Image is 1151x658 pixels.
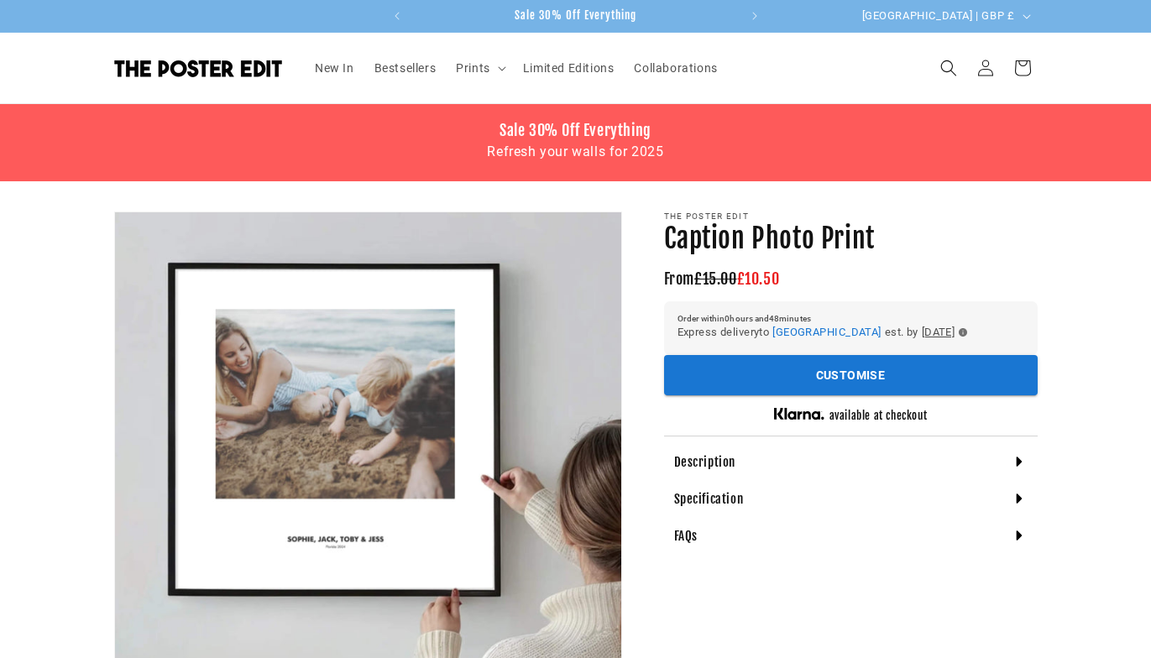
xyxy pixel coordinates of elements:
[364,50,447,86] a: Bestsellers
[664,355,1038,396] button: Customise
[634,60,717,76] span: Collaborations
[772,326,881,338] span: [GEOGRAPHIC_DATA]
[694,269,737,288] span: £15.00
[678,323,770,342] span: Express delivery to
[515,8,636,22] span: Sale 30% Off Everything
[829,409,928,423] h5: available at checkout
[772,323,881,342] button: [GEOGRAPHIC_DATA]
[446,50,513,86] summary: Prints
[624,50,727,86] a: Collaborations
[678,315,1024,323] h6: Order within 0 hours and 48 minutes
[664,355,1038,396] div: outlined primary button group
[737,269,780,288] span: £10.50
[664,269,1038,289] h3: From
[674,491,744,508] h4: Specification
[664,222,1038,257] h1: Caption Photo Print
[862,8,1015,24] span: [GEOGRAPHIC_DATA] | GBP £
[114,60,282,77] img: The Poster Edit
[922,323,955,342] span: [DATE]
[305,50,364,86] a: New In
[513,50,625,86] a: Limited Editions
[674,528,698,545] h4: FAQs
[374,60,437,76] span: Bestsellers
[664,211,1038,222] p: The Poster Edit
[107,53,288,83] a: The Poster Edit
[456,60,490,76] span: Prints
[523,60,615,76] span: Limited Editions
[930,50,967,86] summary: Search
[315,60,354,76] span: New In
[885,323,918,342] span: est. by
[674,454,736,471] h4: Description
